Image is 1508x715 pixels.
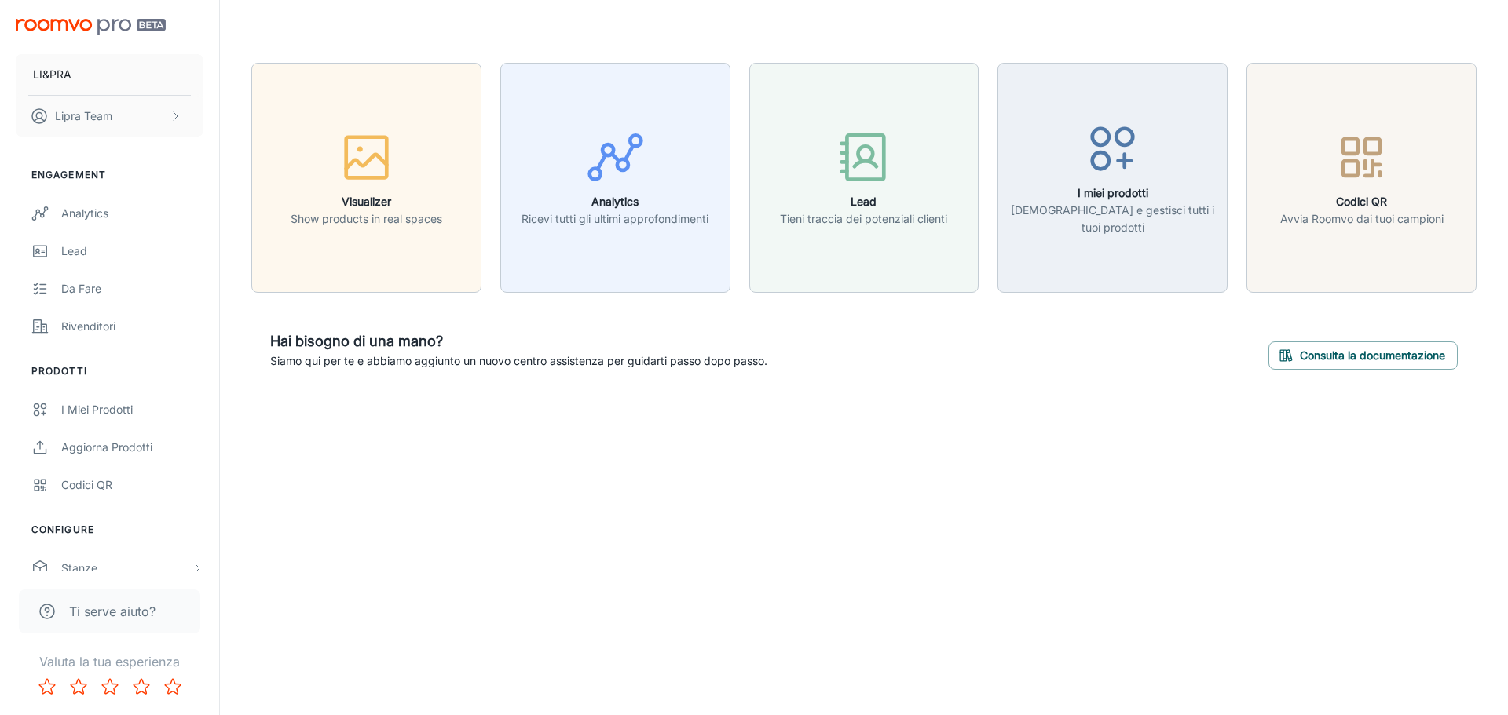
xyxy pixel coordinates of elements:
[1280,210,1444,228] p: Avvia Roomvo dai tuoi campioni
[780,193,947,210] h6: Lead
[61,318,203,335] div: Rivenditori
[291,193,442,210] h6: Visualizer
[749,63,979,293] button: LeadTieni traccia dei potenziali clienti
[1246,169,1477,184] a: Codici QRAvvia Roomvo dai tuoi campioni
[61,243,203,260] div: Lead
[61,280,203,297] div: Da fare
[1280,193,1444,210] h6: Codici QR
[251,63,481,293] button: VisualizerShow products in real spaces
[1268,341,1458,370] button: Consulta la documentazione
[55,108,112,125] p: Lipra Team
[291,210,442,228] p: Show products in real spaces
[1268,346,1458,362] a: Consulta la documentazione
[61,439,203,456] div: Aggiorna prodotti
[61,401,203,418] div: I miei prodotti
[1008,184,1217,202] h6: I miei prodotti
[500,169,730,184] a: AnalyticsRicevi tutti gli ultimi approfondimenti
[16,54,203,95] button: LI&PRA
[522,193,708,210] h6: Analytics
[522,210,708,228] p: Ricevi tutti gli ultimi approfondimenti
[1246,63,1477,293] button: Codici QRAvvia Roomvo dai tuoi campioni
[500,63,730,293] button: AnalyticsRicevi tutti gli ultimi approfondimenti
[33,66,71,83] p: LI&PRA
[16,19,166,35] img: Roomvo PRO Beta
[16,96,203,137] button: Lipra Team
[780,210,947,228] p: Tieni traccia dei potenziali clienti
[749,169,979,184] a: LeadTieni traccia dei potenziali clienti
[997,169,1228,184] a: I miei prodotti[DEMOGRAPHIC_DATA] e gestisci tutti i tuoi prodotti
[270,330,767,352] h6: Hai bisogno di una mano?
[270,352,767,370] p: Siamo qui per te e abbiamo aggiunto un nuovo centro assistenza per guidarti passo dopo passo.
[997,63,1228,293] button: I miei prodotti[DEMOGRAPHIC_DATA] e gestisci tutti i tuoi prodotti
[61,205,203,222] div: Analytics
[1008,202,1217,236] p: [DEMOGRAPHIC_DATA] e gestisci tutti i tuoi prodotti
